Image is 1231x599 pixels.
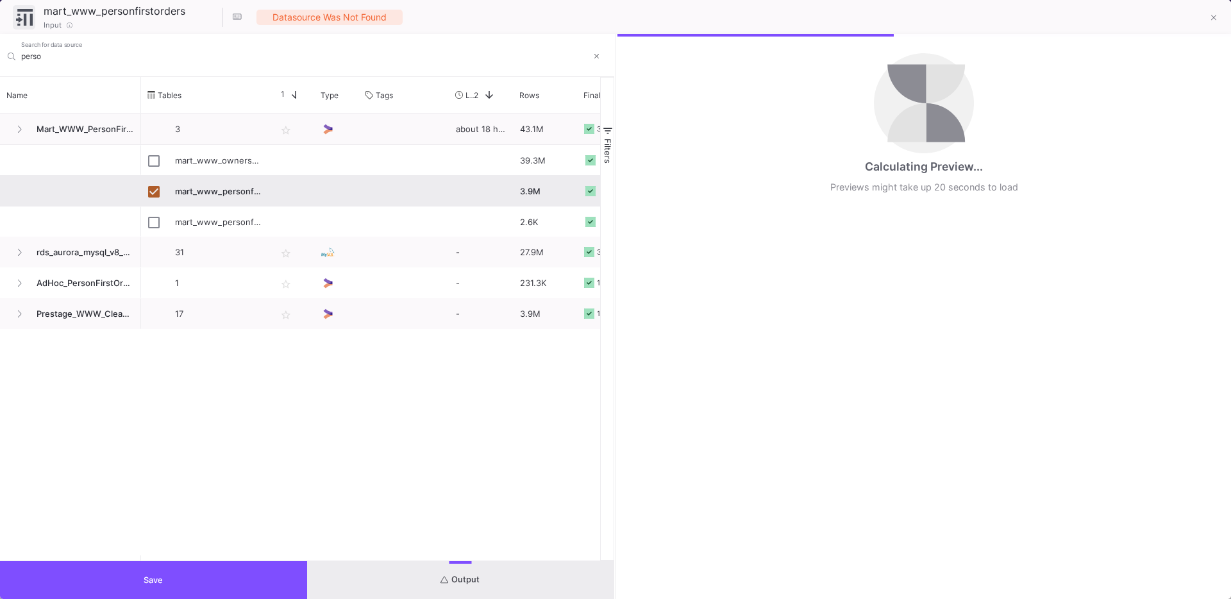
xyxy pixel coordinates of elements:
[874,53,974,153] img: loading.svg
[513,176,577,206] div: 3.9M
[307,561,614,599] button: Output
[141,144,885,175] div: Press SPACE to select this row.
[276,89,285,101] span: 1
[321,307,335,321] img: UI Model
[440,575,480,584] span: Output
[175,146,262,176] div: mart_www_ownership
[175,299,262,329] p: 17
[224,4,250,30] button: Hotkeys List
[321,122,335,136] img: UI Model
[465,90,474,100] span: Last Used
[449,298,513,329] div: -
[519,90,539,100] span: Rows
[21,51,587,61] input: Search for name, tables, ...
[321,276,335,290] img: UI Model
[449,267,513,298] div: -
[321,90,339,100] span: Type
[513,207,577,237] div: 2.6K
[865,158,983,175] div: Calculating Preview...
[44,20,62,30] span: Input
[513,267,577,298] div: 231.3K
[513,237,577,267] div: 27.9M
[597,237,601,267] div: 3
[376,90,393,100] span: Tags
[158,90,181,100] span: Tables
[449,114,513,144] div: about 18 hours ago
[256,10,403,25] div: Datasource was not found
[597,299,600,329] div: 1
[141,206,885,237] div: Press SPACE to select this row.
[175,114,262,144] p: 3
[29,114,134,144] span: Mart_WWW_PersonFirstOrders
[513,114,577,144] div: 43.1M
[474,90,478,100] span: 2
[830,180,1018,194] div: Previews might take up 20 seconds to load
[141,175,885,206] div: Press SPACE to deselect this row.
[449,237,513,267] div: -
[175,268,262,298] p: 1
[583,80,687,110] div: Final Status
[175,237,262,267] p: 31
[603,139,613,164] span: Filters
[513,298,577,329] div: 3.9M
[513,145,577,175] div: 39.3M
[597,268,600,298] div: 1
[597,114,601,144] div: 3
[40,3,220,19] input: Node Title...
[6,90,28,100] span: Name
[29,299,134,329] span: Prestage_WWW_CleanIntegrations
[175,176,262,207] div: mart_www_personfirstorders
[144,575,163,585] span: Save
[175,207,262,237] div: mart_www_personfirstorders_rto_prior_activity
[16,9,33,26] img: input-ui.svg
[29,237,134,267] span: rds_aurora_mysql_v8_spspitfireaudio
[29,268,134,298] span: AdHoc_PersonFirstOrders
[321,248,335,257] img: MySQL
